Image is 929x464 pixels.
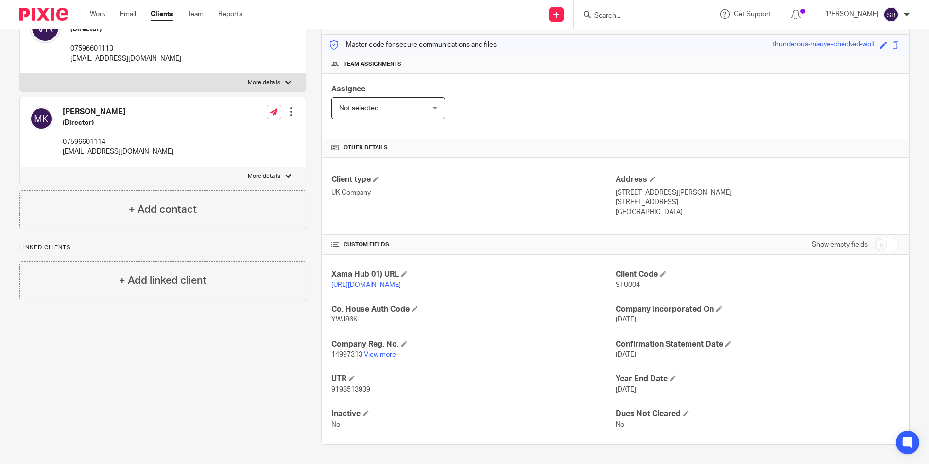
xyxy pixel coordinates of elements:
[331,188,615,197] p: UK Company
[90,9,105,19] a: Work
[120,9,136,19] a: Email
[151,9,173,19] a: Clients
[331,351,362,358] span: 14997313
[616,339,899,350] h4: Confirmation Statement Date
[331,85,365,93] span: Assignee
[331,421,340,428] span: No
[616,386,636,393] span: [DATE]
[218,9,242,19] a: Reports
[593,12,681,20] input: Search
[344,60,401,68] span: Team assignments
[331,386,370,393] span: 9198513939
[70,54,181,64] p: [EMAIL_ADDRESS][DOMAIN_NAME]
[119,273,206,288] h4: + Add linked client
[616,207,899,217] p: [GEOGRAPHIC_DATA]
[331,241,615,249] h4: CUSTOM FIELDS
[63,137,173,147] p: 07596601114
[825,9,878,19] p: [PERSON_NAME]
[616,351,636,358] span: [DATE]
[331,304,615,315] h4: Co. House Auth Code
[616,282,640,288] span: STU004
[63,107,173,117] h4: [PERSON_NAME]
[331,175,615,185] h4: Client type
[616,374,899,384] h4: Year End Date
[70,44,181,54] p: 07596601113
[63,147,173,157] p: [EMAIL_ADDRESS][DOMAIN_NAME]
[331,409,615,419] h4: Inactive
[188,9,204,19] a: Team
[331,339,615,350] h4: Company Reg. No.
[331,316,358,323] span: YWJ86K
[19,8,68,21] img: Pixie
[616,409,899,419] h4: Dues Not Cleared
[331,374,615,384] h4: UTR
[616,316,636,323] span: [DATE]
[329,40,497,50] p: Master code for secure communications and files
[63,118,173,127] h5: (Director)
[616,421,624,428] span: No
[616,269,899,280] h4: Client Code
[812,240,868,250] label: Show empty fields
[70,24,181,34] h5: (Director)
[616,197,899,207] p: [STREET_ADDRESS]
[129,202,197,217] h4: + Add contact
[248,172,280,180] p: More details
[331,269,615,280] h4: Xama Hub 01) URL
[734,11,771,18] span: Get Support
[616,175,899,185] h4: Address
[616,188,899,197] p: [STREET_ADDRESS][PERSON_NAME]
[364,351,396,358] a: View more
[248,79,280,87] p: More details
[19,244,306,251] p: Linked clients
[773,39,875,51] div: thunderous-mauve-checked-wolf
[883,7,899,22] img: svg%3E
[344,144,388,152] span: Other details
[616,304,899,315] h4: Company Incorporated On
[30,107,53,130] img: svg%3E
[331,282,401,288] a: [URL][DOMAIN_NAME]
[339,105,378,112] span: Not selected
